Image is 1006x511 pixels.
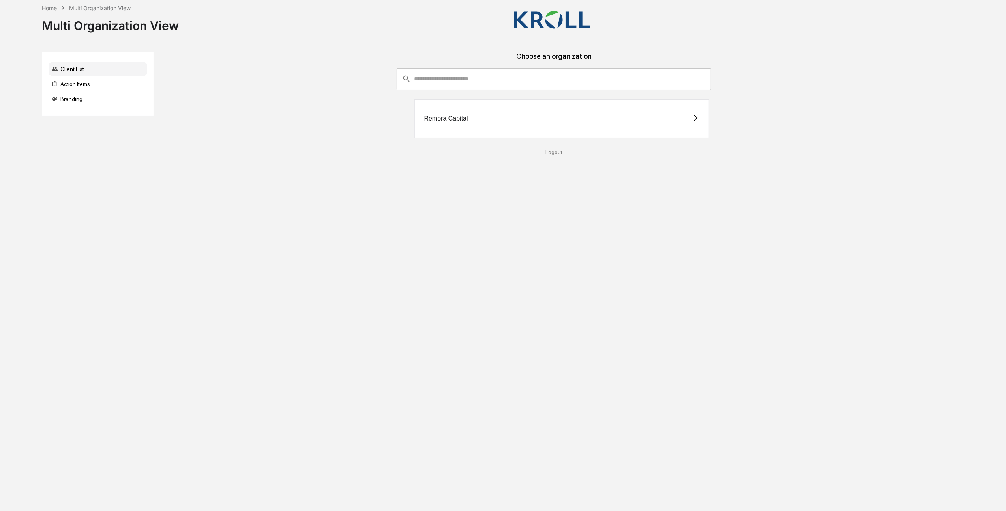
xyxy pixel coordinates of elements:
div: Remora Capital [424,115,468,122]
div: Multi Organization View [69,5,131,11]
div: Branding [49,92,147,106]
div: Choose an organization [160,52,947,68]
div: Multi Organization View [42,12,179,33]
div: Logout [160,149,947,155]
div: Client List [49,62,147,76]
div: Action Items [49,77,147,91]
img: Kroll [512,10,591,30]
div: consultant-dashboard__filter-organizations-search-bar [397,68,712,90]
div: Home [42,5,57,11]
